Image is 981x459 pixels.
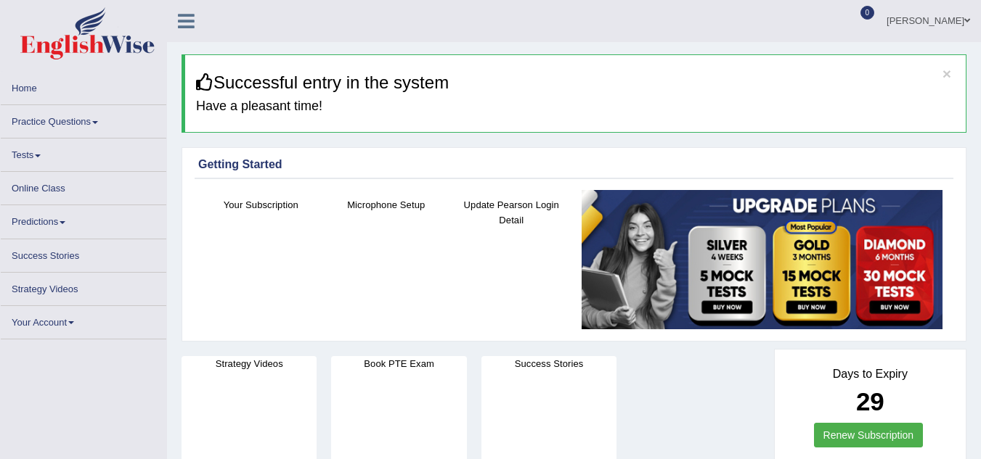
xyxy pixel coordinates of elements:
[196,99,955,114] h4: Have a pleasant time!
[814,423,924,447] a: Renew Subscription
[481,356,616,371] h4: Success Stories
[1,105,166,133] a: Practice Questions
[331,197,442,212] h4: Microphone Setup
[1,172,166,200] a: Online Class
[1,72,166,100] a: Home
[1,273,166,301] a: Strategy Videos
[456,197,567,228] h4: Update Pearson Login Detail
[198,156,950,173] div: Getting Started
[331,356,466,371] h4: Book PTE Exam
[1,306,166,334] a: Your Account
[196,73,955,92] h3: Successful entry in the system
[582,190,943,330] img: small5.jpg
[860,6,875,20] span: 0
[1,138,166,167] a: Tests
[791,368,950,381] h4: Days to Expiry
[1,239,166,268] a: Success Stories
[1,205,166,233] a: Predictions
[943,66,951,81] button: ×
[205,197,317,212] h4: Your Subscription
[856,387,884,415] b: 29
[182,356,317,371] h4: Strategy Videos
